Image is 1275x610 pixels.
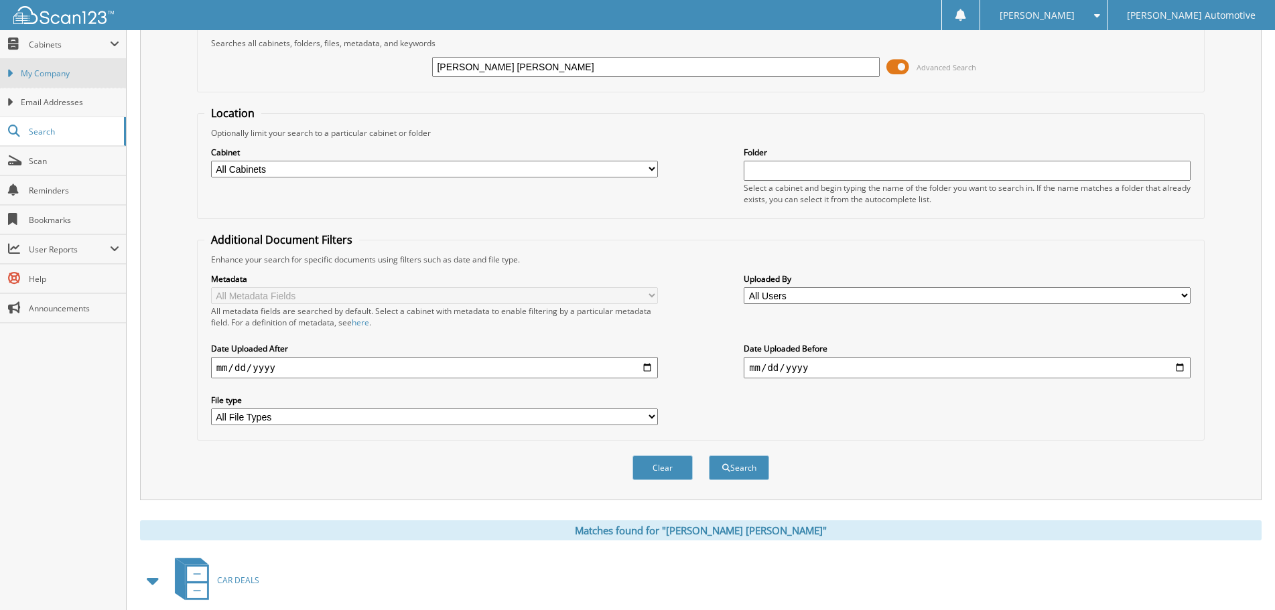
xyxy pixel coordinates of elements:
[204,232,359,247] legend: Additional Document Filters
[140,520,1262,540] div: Matches found for "[PERSON_NAME] [PERSON_NAME]"
[744,182,1191,205] div: Select a cabinet and begin typing the name of the folder you want to search in. If the name match...
[1127,11,1256,19] span: [PERSON_NAME] Automotive
[21,96,119,108] span: Email Addresses
[211,273,658,285] label: Metadata
[204,106,261,121] legend: Location
[29,185,119,196] span: Reminders
[13,6,114,24] img: scan123-logo-white.svg
[29,244,110,255] span: User Reports
[744,147,1191,158] label: Folder
[167,554,259,607] a: CAR DEALS
[709,455,769,480] button: Search
[204,254,1198,265] div: Enhance your search for specific documents using filters such as date and file type.
[632,455,693,480] button: Clear
[1208,546,1275,610] iframe: Chat Widget
[211,343,658,354] label: Date Uploaded After
[204,37,1198,49] div: Searches all cabinets, folders, files, metadata, and keywords
[211,305,658,328] div: All metadata fields are searched by default. Select a cabinet with metadata to enable filtering b...
[21,68,119,80] span: My Company
[29,126,117,137] span: Search
[211,147,658,158] label: Cabinet
[29,303,119,314] span: Announcements
[217,575,259,586] span: CAR DEALS
[744,343,1191,354] label: Date Uploaded Before
[744,273,1191,285] label: Uploaded By
[29,39,110,50] span: Cabinets
[1000,11,1075,19] span: [PERSON_NAME]
[211,357,658,378] input: start
[211,394,658,406] label: File type
[204,127,1198,139] div: Optionally limit your search to a particular cabinet or folder
[29,273,119,285] span: Help
[744,357,1191,378] input: end
[29,214,119,226] span: Bookmarks
[352,317,369,328] a: here
[29,155,119,167] span: Scan
[917,62,976,72] span: Advanced Search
